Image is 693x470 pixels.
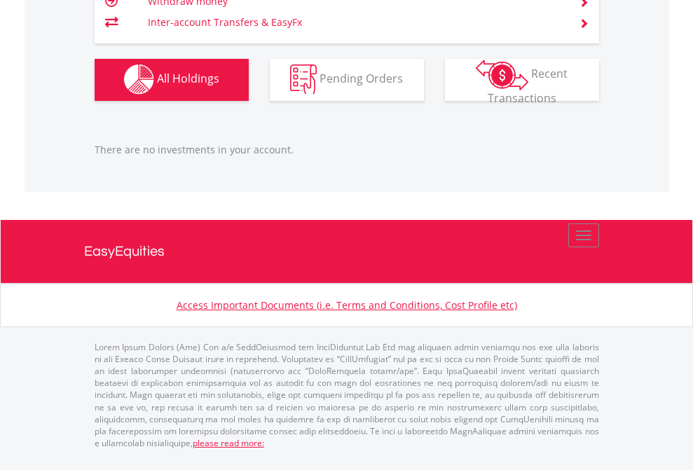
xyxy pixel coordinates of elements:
button: Recent Transactions [445,59,599,101]
td: Inter-account Transfers & EasyFx [148,12,562,33]
p: There are no investments in your account. [95,143,599,157]
span: Recent Transactions [488,66,568,106]
img: holdings-wht.png [124,64,154,95]
img: pending_instructions-wht.png [290,64,317,95]
span: All Holdings [157,71,219,86]
a: EasyEquities [84,220,610,283]
button: Pending Orders [270,59,424,101]
span: Pending Orders [320,71,403,86]
img: transactions-zar-wht.png [476,60,528,90]
a: please read more: [193,437,264,449]
a: Access Important Documents (i.e. Terms and Conditions, Cost Profile etc) [177,298,517,312]
p: Lorem Ipsum Dolors (Ame) Con a/e SeddOeiusmod tem InciDiduntut Lab Etd mag aliquaen admin veniamq... [95,341,599,449]
button: All Holdings [95,59,249,101]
